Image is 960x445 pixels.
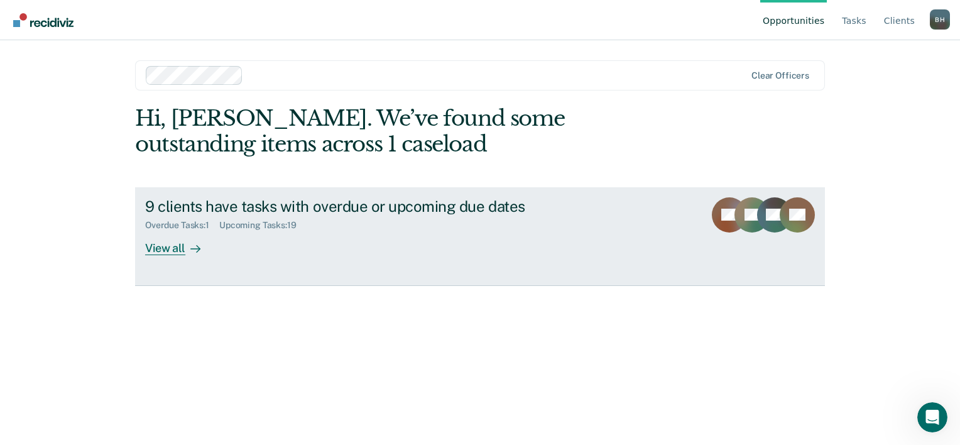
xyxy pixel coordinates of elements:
div: Hi, [PERSON_NAME]. We’ve found some outstanding items across 1 caseload [135,106,687,157]
div: View all [145,231,215,255]
iframe: Intercom live chat [917,402,947,432]
div: Overdue Tasks : 1 [145,220,219,231]
div: B H [930,9,950,30]
div: Clear officers [751,70,809,81]
img: Recidiviz [13,13,74,27]
button: Profile dropdown button [930,9,950,30]
div: 9 clients have tasks with overdue or upcoming due dates [145,197,586,216]
div: Upcoming Tasks : 19 [219,220,307,231]
a: 9 clients have tasks with overdue or upcoming due datesOverdue Tasks:1Upcoming Tasks:19View all [135,187,825,286]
